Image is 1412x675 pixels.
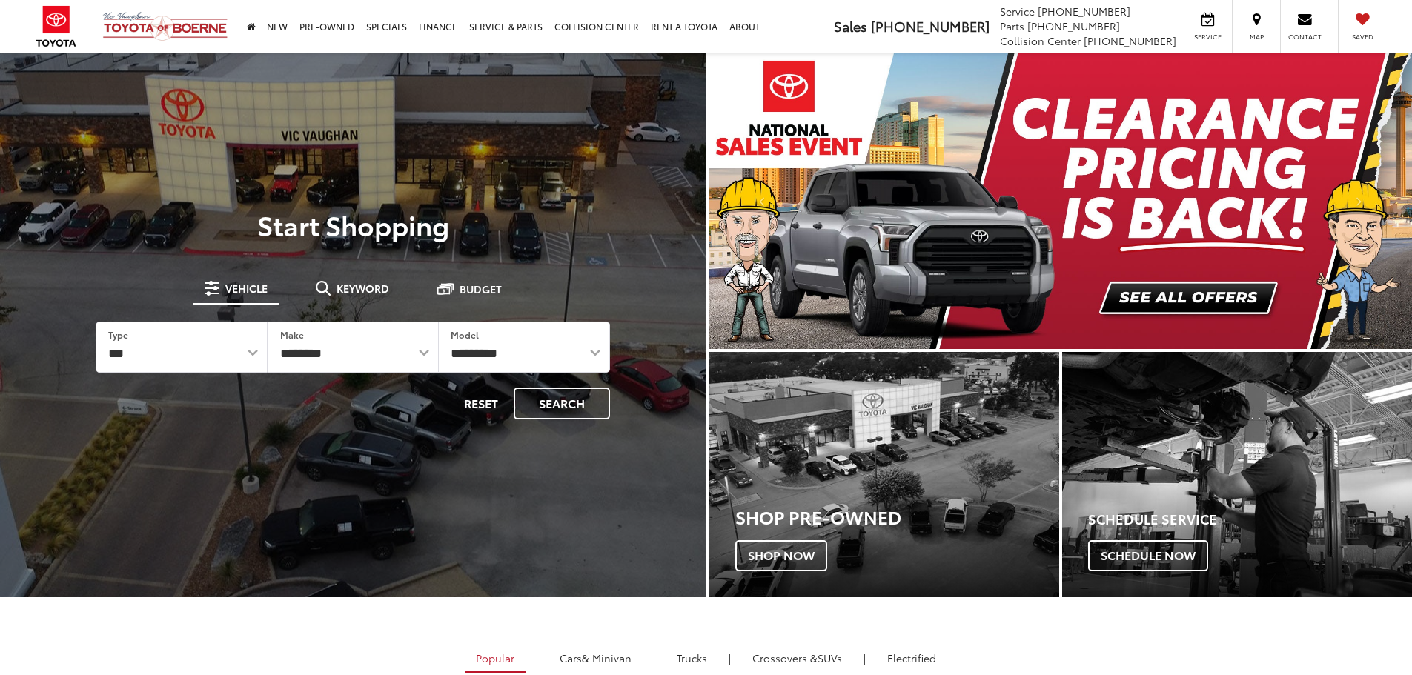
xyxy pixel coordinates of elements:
[1038,4,1130,19] span: [PHONE_NUMBER]
[735,507,1059,526] h3: Shop Pre-Owned
[1084,33,1176,48] span: [PHONE_NUMBER]
[666,645,718,671] a: Trucks
[1307,82,1412,319] button: Click to view next picture.
[514,388,610,419] button: Search
[1062,352,1412,597] a: Schedule Service Schedule Now
[1000,4,1035,19] span: Service
[752,651,818,665] span: Crossovers &
[1000,33,1081,48] span: Collision Center
[451,388,511,419] button: Reset
[225,283,268,293] span: Vehicle
[582,651,632,665] span: & Minivan
[709,352,1059,597] a: Shop Pre-Owned Shop Now
[860,651,869,665] li: |
[834,16,867,36] span: Sales
[649,651,659,665] li: |
[735,540,827,571] span: Shop Now
[1000,19,1024,33] span: Parts
[62,210,644,239] p: Start Shopping
[460,284,502,294] span: Budget
[1027,19,1120,33] span: [PHONE_NUMBER]
[548,645,643,671] a: Cars
[709,82,815,319] button: Click to view previous picture.
[280,328,304,341] label: Make
[1088,512,1412,527] h4: Schedule Service
[451,328,479,341] label: Model
[465,645,526,673] a: Popular
[1088,540,1208,571] span: Schedule Now
[532,651,542,665] li: |
[1240,32,1273,41] span: Map
[108,328,128,341] label: Type
[876,645,947,671] a: Electrified
[1062,352,1412,597] div: Toyota
[1346,32,1379,41] span: Saved
[871,16,990,36] span: [PHONE_NUMBER]
[725,651,735,665] li: |
[1191,32,1224,41] span: Service
[337,283,389,293] span: Keyword
[741,645,853,671] a: SUVs
[709,352,1059,597] div: Toyota
[102,11,228,41] img: Vic Vaughan Toyota of Boerne
[1288,32,1322,41] span: Contact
